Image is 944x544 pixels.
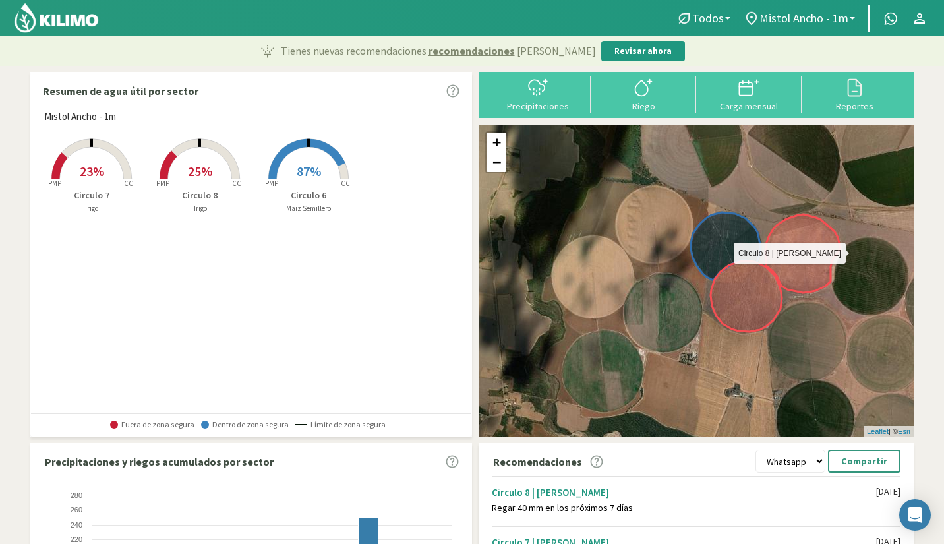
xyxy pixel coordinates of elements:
tspan: CC [233,179,242,188]
img: Kilimo [13,2,100,34]
div: Carga mensual [700,102,798,111]
p: Resumen de agua útil por sector [43,83,198,99]
button: Riego [591,76,696,111]
p: Revisar ahora [614,45,672,58]
tspan: CC [341,179,350,188]
a: Esri [898,427,910,435]
div: [DATE] [876,486,900,497]
button: Carga mensual [696,76,802,111]
p: Circulo 8 [146,189,254,202]
p: Circulo 7 [38,189,146,202]
span: Mistol Ancho - 1m [759,11,848,25]
p: Maiz Semillero [254,203,363,214]
span: 23% [80,163,104,179]
tspan: PMP [156,179,169,188]
text: 260 [71,506,82,514]
div: Circulo 8 | [PERSON_NAME] [492,486,876,499]
span: Todos [692,11,724,25]
text: 220 [71,535,82,543]
tspan: CC [124,179,133,188]
button: Reportes [802,76,907,111]
span: Dentro de zona segura [201,420,289,429]
p: Compartir [841,454,887,469]
span: Mistol Ancho - 1m [44,109,116,125]
button: Compartir [828,450,900,473]
text: 280 [71,491,82,499]
p: Circulo 6 [254,189,363,202]
div: Reportes [806,102,903,111]
div: Regar 40 mm en los próximos 7 días [492,502,876,514]
a: Leaflet [867,427,889,435]
text: 240 [71,521,82,529]
p: Tienes nuevas recomendaciones [281,43,596,59]
tspan: PMP [48,179,61,188]
span: recomendaciones [428,43,515,59]
p: Recomendaciones [493,454,582,469]
button: Precipitaciones [485,76,591,111]
a: Zoom in [487,133,506,152]
p: Trigo [146,203,254,214]
tspan: PMP [265,179,278,188]
span: Límite de zona segura [295,420,386,429]
span: 87% [297,163,321,179]
div: Precipitaciones [489,102,587,111]
div: | © [864,426,914,437]
p: Trigo [38,203,146,214]
span: Fuera de zona segura [110,420,194,429]
span: [PERSON_NAME] [517,43,596,59]
div: Riego [595,102,692,111]
a: Zoom out [487,152,506,172]
span: 25% [188,163,212,179]
button: Revisar ahora [601,41,685,62]
p: Precipitaciones y riegos acumulados por sector [45,454,274,469]
div: Open Intercom Messenger [899,499,931,531]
